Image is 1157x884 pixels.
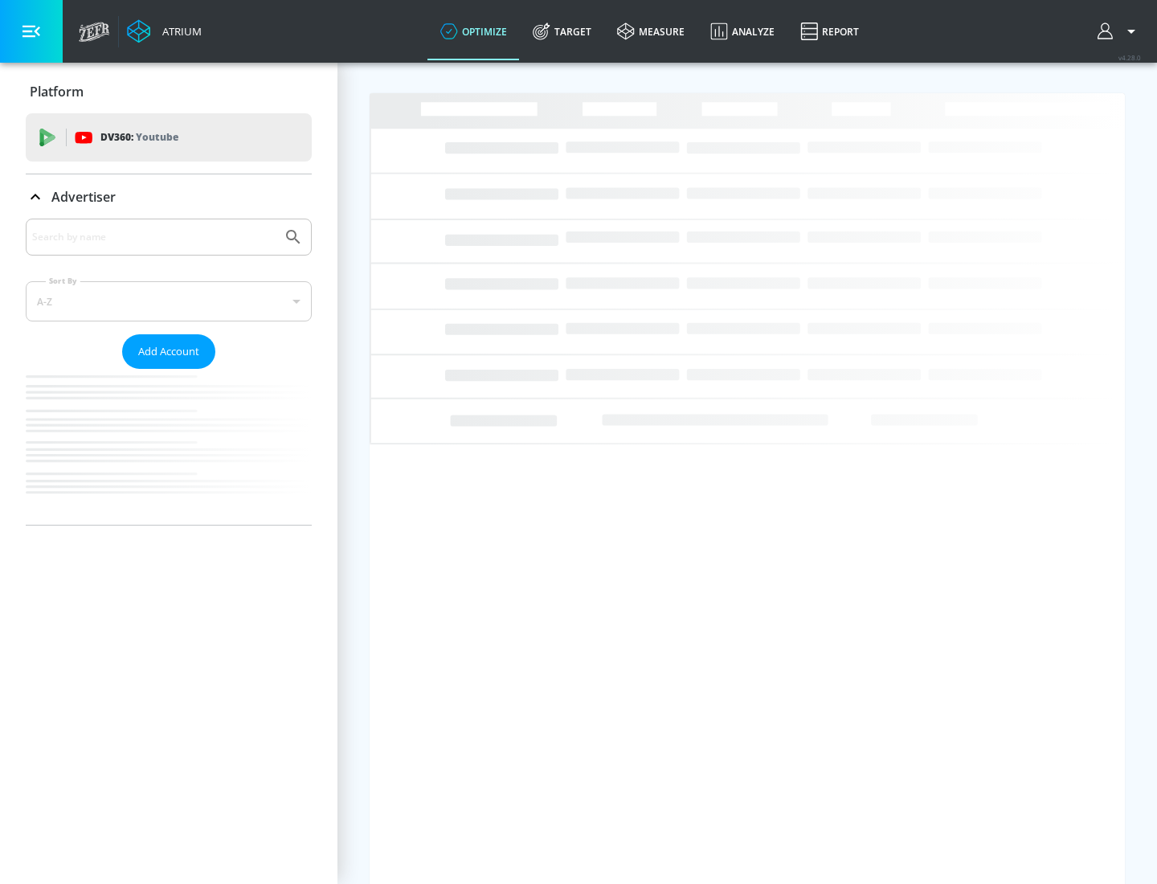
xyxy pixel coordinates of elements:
p: Platform [30,83,84,100]
p: Youtube [136,129,178,145]
input: Search by name [32,227,276,248]
p: Advertiser [51,188,116,206]
div: Advertiser [26,174,312,219]
div: A-Z [26,281,312,321]
span: Add Account [138,342,199,361]
a: optimize [427,2,520,60]
p: DV360: [100,129,178,146]
a: measure [604,2,697,60]
a: Analyze [697,2,787,60]
a: Report [787,2,872,60]
span: v 4.28.0 [1118,53,1141,62]
div: Platform [26,69,312,114]
a: Atrium [127,19,202,43]
nav: list of Advertiser [26,369,312,525]
label: Sort By [46,276,80,286]
div: Advertiser [26,219,312,525]
div: Atrium [156,24,202,39]
button: Add Account [122,334,215,369]
div: DV360: Youtube [26,113,312,162]
a: Target [520,2,604,60]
